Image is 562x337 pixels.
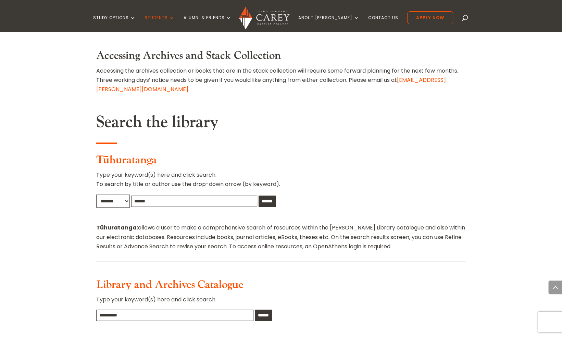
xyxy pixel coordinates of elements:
[96,224,138,232] strong: Tūhuratanga:
[407,11,453,24] a: Apply Now
[239,7,289,29] img: Carey Baptist College
[96,223,466,251] p: allows a user to make a comprehensive search of resources within the [PERSON_NAME] Library catalo...
[184,15,232,32] a: Alumni & Friends
[96,154,466,170] h3: Tūhuratanga
[96,112,466,136] h2: Search the library
[96,66,466,94] p: Accessing the archives collection or books that are in the stack collection will require some for...
[145,15,175,32] a: Students
[368,15,398,32] a: Contact Us
[96,170,466,194] p: Type your keyword(s) here and click search. To search by title or author use the drop-down arrow ...
[96,49,466,66] h3: Accessing Archives and Stack Collection
[298,15,359,32] a: About [PERSON_NAME]
[96,278,466,295] h3: Library and Archives Catalogue
[93,15,136,32] a: Study Options
[96,295,466,310] p: Type your keyword(s) here and click search.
